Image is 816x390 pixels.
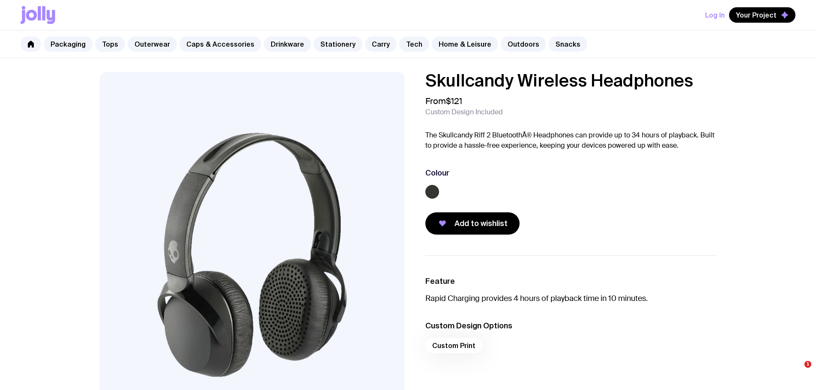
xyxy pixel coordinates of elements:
[804,361,811,368] span: 1
[454,218,508,229] span: Add to wishlist
[264,36,311,52] a: Drinkware
[705,7,725,23] button: Log In
[425,212,520,235] button: Add to wishlist
[128,36,177,52] a: Outerwear
[736,11,777,19] span: Your Project
[425,108,503,116] span: Custom Design Included
[425,321,717,331] h3: Custom Design Options
[425,276,717,286] h3: Feature
[425,72,717,89] h1: Skullcandy Wireless Headphones
[399,36,429,52] a: Tech
[425,96,462,106] span: From
[425,130,717,151] p: The Skullcandy Riff 2 BluetoothÂ® Headphones can provide up to 34 hours of playback. Built to pro...
[446,95,462,107] span: $121
[787,361,807,381] iframe: Intercom live chat
[365,36,397,52] a: Carry
[425,293,717,304] p: Rapid Charging provides 4 hours of playback time in 10 minutes.
[314,36,362,52] a: Stationery
[501,36,546,52] a: Outdoors
[44,36,93,52] a: Packaging
[179,36,261,52] a: Caps & Accessories
[425,168,449,178] h3: Colour
[95,36,125,52] a: Tops
[549,36,587,52] a: Snacks
[432,36,498,52] a: Home & Leisure
[729,7,795,23] button: Your Project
